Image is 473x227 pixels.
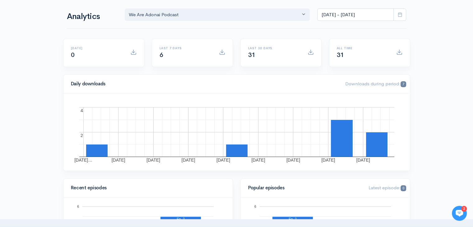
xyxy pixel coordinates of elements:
[337,51,344,59] span: 31
[71,46,123,50] h6: [DATE]
[248,185,361,191] h4: Popular episodes
[254,205,256,208] text: 6
[286,158,300,163] text: [DATE]
[248,46,300,50] h6: Last 30 days
[40,86,75,91] span: New conversation
[401,81,406,87] span: 7
[369,185,406,191] span: Latest episode:
[18,117,111,130] input: Search articles
[321,158,335,163] text: [DATE]
[77,205,79,208] text: 6
[81,108,83,113] text: 4
[248,51,255,59] span: 31
[181,158,195,163] text: [DATE]
[9,41,115,71] h2: Just let us know if you need anything and we'll be happy to help! 🙂
[401,185,406,191] span: 0
[251,158,265,163] text: [DATE]
[452,206,467,221] iframe: gist-messenger-bubble-iframe
[71,81,338,87] h4: Daily downloads
[74,158,92,163] text: [DATE]…
[125,8,310,21] button: We Are Adonai Podcast
[81,133,83,138] text: 2
[10,83,115,95] button: New conversation
[71,185,221,191] h4: Recent episodes
[160,51,163,59] span: 6
[160,46,211,50] h6: Last 7 days
[177,217,185,221] text: Ep. 2
[67,12,117,21] h1: Analytics
[289,217,297,221] text: Ep. 2
[71,51,75,59] span: 0
[71,101,402,163] svg: A chart.
[356,158,370,163] text: [DATE]
[111,158,125,163] text: [DATE]
[129,11,300,18] div: We Are Adonai Podcast
[345,81,406,87] span: Downloads during period:
[8,107,116,114] p: Find an answer quickly
[146,158,160,163] text: [DATE]
[317,8,394,21] input: analytics date range selector
[216,158,230,163] text: [DATE]
[337,46,389,50] h6: All time
[9,30,115,40] h1: Hi Elysse 👋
